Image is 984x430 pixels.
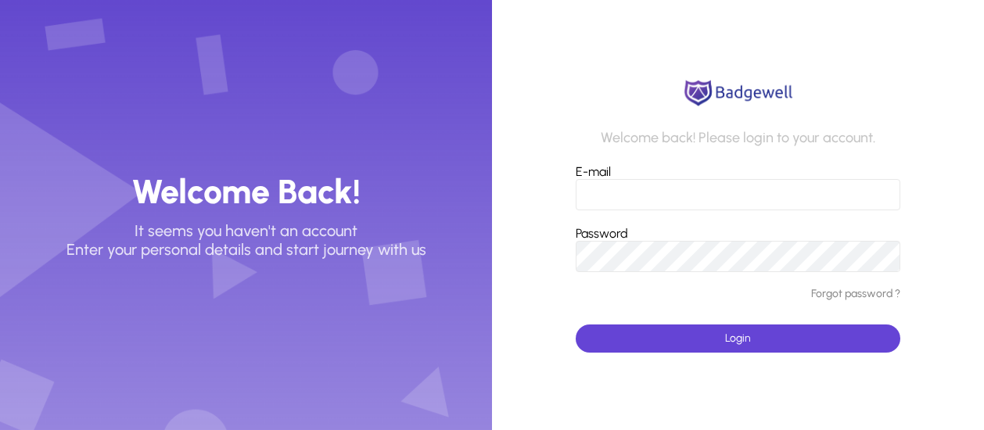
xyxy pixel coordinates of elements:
[680,77,797,109] img: logo.png
[576,164,611,179] label: E-mail
[601,130,875,147] p: Welcome back! Please login to your account.
[576,226,628,241] label: Password
[135,221,357,240] p: It seems you haven't an account
[811,288,900,301] a: Forgot password ?
[576,324,900,353] button: Login
[131,171,361,213] h3: Welcome Back!
[725,331,751,345] span: Login
[66,240,426,259] p: Enter your personal details and start journey with us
